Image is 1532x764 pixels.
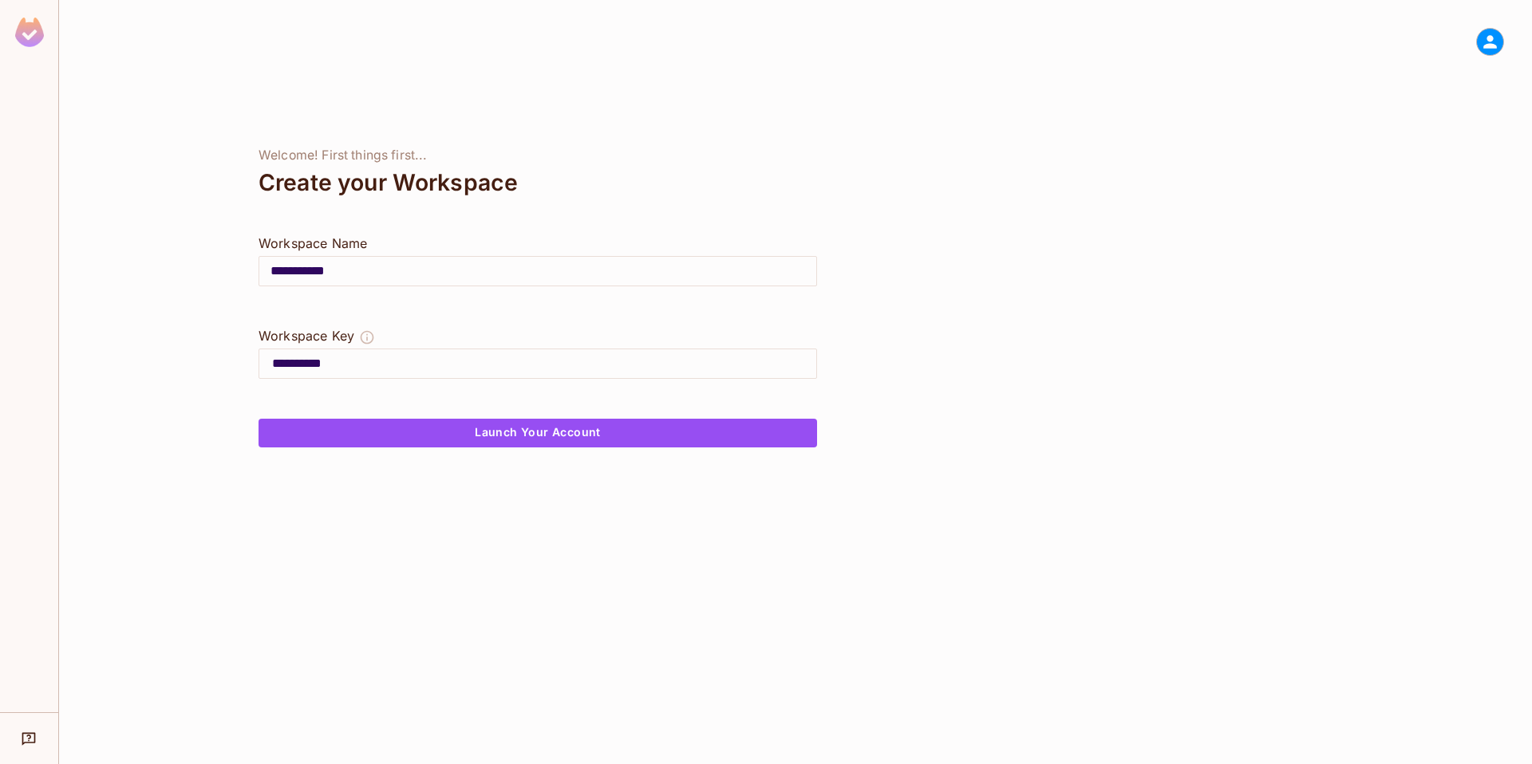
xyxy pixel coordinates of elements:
[259,163,817,202] div: Create your Workspace
[359,326,375,349] button: The Workspace Key is unique, and serves as the identifier of your workspace.
[259,419,817,447] button: Launch Your Account
[11,723,47,754] div: Help & Updates
[259,148,817,163] div: Welcome! First things first...
[259,326,354,345] div: Workspace Key
[15,18,44,47] img: SReyMgAAAABJRU5ErkJggg==
[259,234,817,253] div: Workspace Name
